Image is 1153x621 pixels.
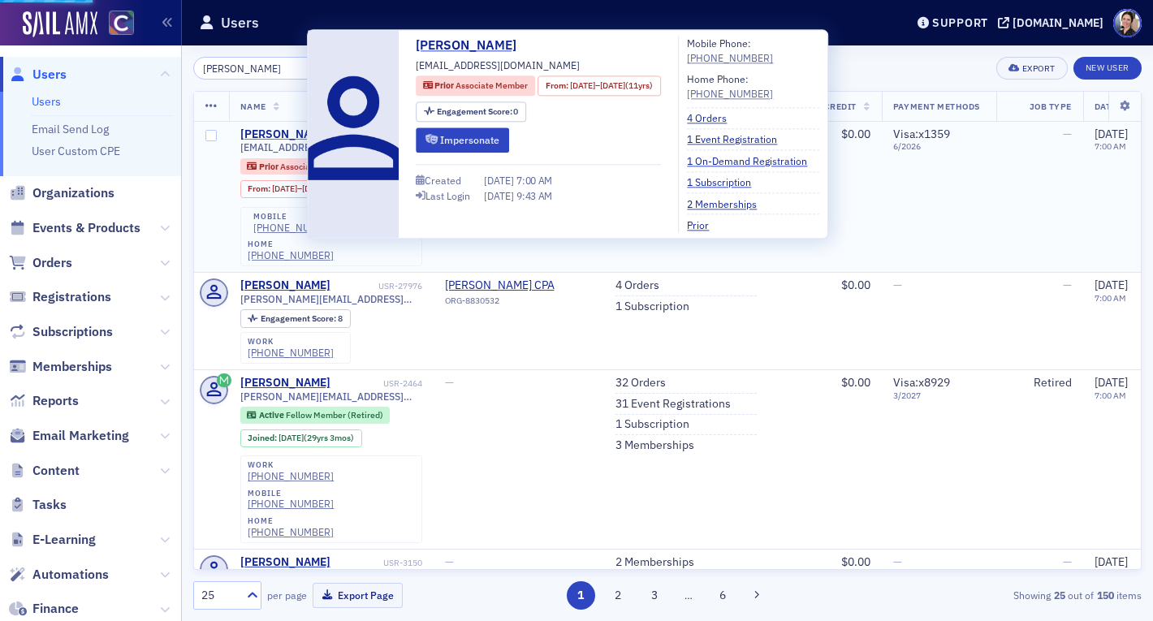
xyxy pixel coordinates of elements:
[1030,101,1072,112] span: Job Type
[538,75,661,96] div: From: 2013-04-30 00:00:00
[932,15,988,30] div: Support
[484,175,516,188] span: [DATE]
[32,122,109,136] a: Email Send Log
[240,127,330,142] div: [PERSON_NAME]
[893,554,902,569] span: —
[279,433,354,443] div: (29yrs 3mos)
[1095,292,1126,304] time: 7:00 AM
[687,175,763,189] a: 1 Subscription
[546,80,570,93] span: From :
[687,132,789,147] a: 1 Event Registration
[32,219,140,237] span: Events & Products
[32,462,80,480] span: Content
[272,183,355,194] div: – (11yrs)
[32,392,79,410] span: Reports
[445,554,454,569] span: —
[32,184,114,202] span: Organizations
[32,358,112,376] span: Memberships
[893,101,980,112] span: Payment Methods
[893,278,902,292] span: —
[248,347,334,359] a: [PHONE_NUMBER]
[416,75,535,96] div: Prior: Prior: Associate Member
[302,183,327,194] span: [DATE]
[261,314,343,323] div: 8
[9,566,109,584] a: Automations
[313,583,403,608] button: Export Page
[1022,64,1056,73] div: Export
[615,376,666,390] a: 32 Orders
[9,358,112,376] a: Memberships
[240,376,330,390] a: [PERSON_NAME]
[23,11,97,37] a: SailAMX
[416,58,580,72] span: [EMAIL_ADDRESS][DOMAIN_NAME]
[893,375,950,390] span: Visa : x8929
[1008,376,1072,390] div: Retired
[248,249,334,261] div: [PHONE_NUMBER]
[248,516,334,526] div: home
[32,323,113,341] span: Subscriptions
[1095,390,1126,401] time: 7:00 AM
[259,161,280,172] span: Prior
[272,183,297,194] span: [DATE]
[248,470,334,482] a: [PHONE_NUMBER]
[240,555,330,570] a: [PERSON_NAME]
[240,278,330,293] div: [PERSON_NAME]
[240,390,422,403] span: [PERSON_NAME][EMAIL_ADDRESS][DOMAIN_NAME]
[641,581,669,610] button: 3
[1095,278,1128,292] span: [DATE]
[437,106,514,117] span: Engagement Score :
[253,222,339,234] a: [PHONE_NUMBER]
[445,375,454,390] span: —
[1095,569,1126,580] time: 7:00 AM
[32,144,120,158] a: User Custom CPE
[240,429,362,447] div: Joined: 1996-04-30 00:00:00
[280,161,352,172] span: Associate Member
[248,337,334,347] div: work
[9,496,67,514] a: Tasks
[687,153,819,168] a: 1 On-Demand Registration
[996,57,1067,80] button: Export
[687,110,739,125] a: 4 Orders
[240,158,360,175] div: Prior: Prior: Associate Member
[221,13,259,32] h1: Users
[261,313,338,324] span: Engagement Score :
[1095,554,1128,569] span: [DATE]
[615,417,689,432] a: 1 Subscription
[32,254,72,272] span: Orders
[248,460,334,470] div: work
[1095,127,1128,141] span: [DATE]
[437,107,519,116] div: 0
[570,80,595,91] span: [DATE]
[893,141,985,152] span: 6 / 2026
[837,588,1142,602] div: Showing out of items
[247,161,352,171] a: Prior Associate Member
[687,36,773,66] div: Mobile Phone:
[1013,15,1103,30] div: [DOMAIN_NAME]
[248,433,279,443] span: Joined :
[1094,588,1116,602] strong: 150
[709,581,737,610] button: 6
[248,498,334,510] a: [PHONE_NUMBER]
[615,300,689,314] a: 1 Subscription
[201,587,237,604] div: 25
[9,427,129,445] a: Email Marketing
[893,127,950,141] span: Visa : x1359
[416,127,509,153] button: Impersonate
[240,309,351,327] div: Engagement Score: 8
[267,588,307,602] label: per page
[240,180,363,198] div: From: 2013-04-30 00:00:00
[9,184,114,202] a: Organizations
[248,526,334,538] a: [PHONE_NUMBER]
[240,407,391,423] div: Active: Active: Fellow Member (Retired)
[97,11,134,38] a: View Homepage
[570,80,653,93] div: – (11yrs)
[9,254,72,272] a: Orders
[9,392,79,410] a: Reports
[259,409,286,420] span: Active
[333,378,422,389] div: USR-2464
[109,11,134,36] img: SailAMX
[9,66,67,84] a: Users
